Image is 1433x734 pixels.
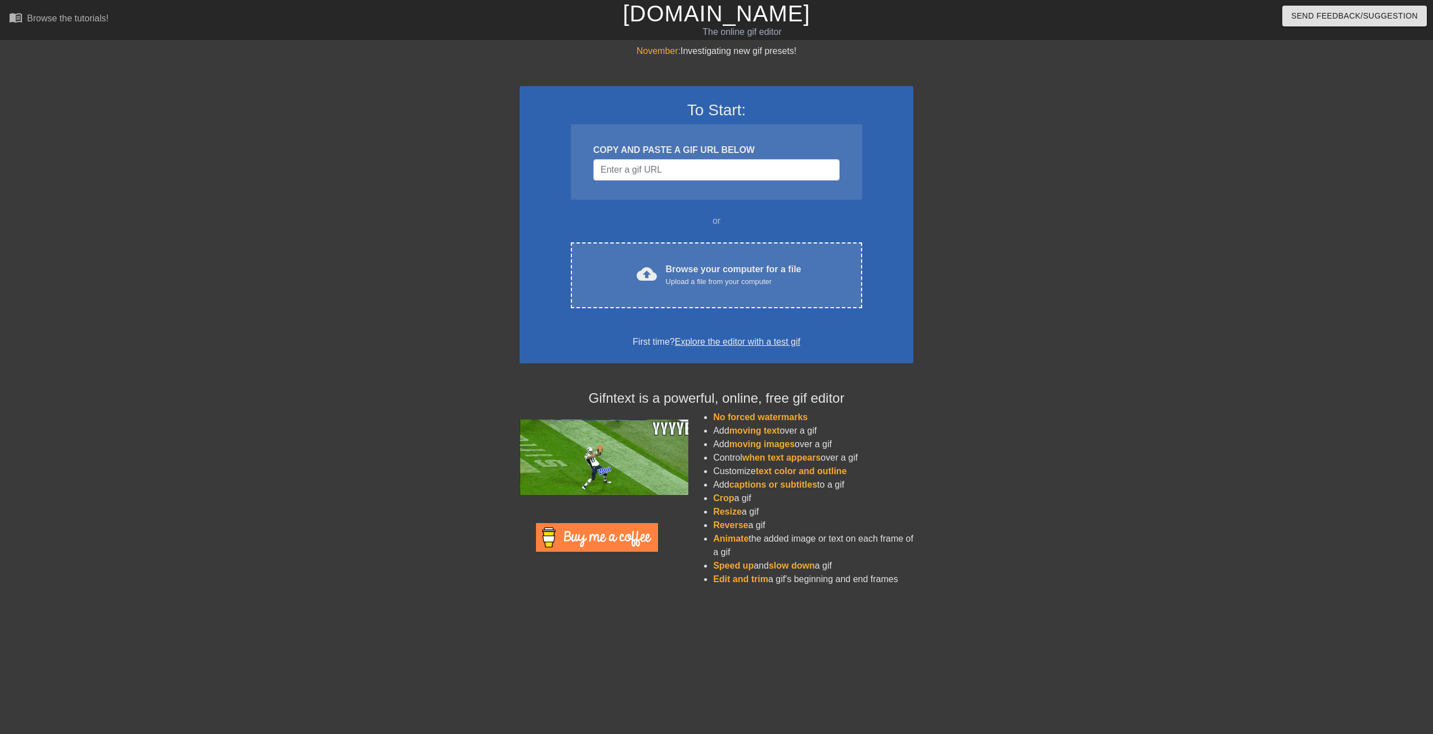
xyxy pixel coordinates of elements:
[713,519,913,532] li: a gif
[713,534,749,543] span: Animate
[27,13,109,23] div: Browse the tutorials!
[520,390,913,407] h4: Gifntext is a powerful, online, free gif editor
[713,532,913,559] li: the added image or text on each frame of a gif
[9,11,22,24] span: menu_book
[675,337,800,346] a: Explore the editor with a test gif
[713,561,754,570] span: Speed up
[549,214,884,228] div: or
[713,465,913,478] li: Customize
[713,493,734,503] span: Crop
[666,263,801,287] div: Browse your computer for a file
[713,507,742,516] span: Resize
[729,480,817,489] span: captions or subtitles
[534,101,899,120] h3: To Start:
[637,46,681,56] span: November:
[713,424,913,438] li: Add over a gif
[742,453,821,462] span: when text appears
[713,573,913,586] li: a gif's beginning and end frames
[713,478,913,492] li: Add to a gif
[713,574,768,584] span: Edit and trim
[756,466,847,476] span: text color and outline
[637,264,657,284] span: cloud_upload
[593,159,840,181] input: Username
[593,143,840,157] div: COPY AND PASTE A GIF URL BELOW
[623,1,810,26] a: [DOMAIN_NAME]
[520,44,913,58] div: Investigating new gif presets!
[713,559,913,573] li: and a gif
[729,439,795,449] span: moving images
[534,335,899,349] div: First time?
[713,505,913,519] li: a gif
[1291,9,1418,23] span: Send Feedback/Suggestion
[713,451,913,465] li: Control over a gif
[769,561,815,570] span: slow down
[520,420,688,495] img: football_small.gif
[713,492,913,505] li: a gif
[483,25,1001,39] div: The online gif editor
[1282,6,1427,26] button: Send Feedback/Suggestion
[536,523,658,552] img: Buy Me A Coffee
[666,276,801,287] div: Upload a file from your computer
[713,438,913,451] li: Add over a gif
[729,426,780,435] span: moving text
[713,520,748,530] span: Reverse
[713,412,808,422] span: No forced watermarks
[9,11,109,28] a: Browse the tutorials!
